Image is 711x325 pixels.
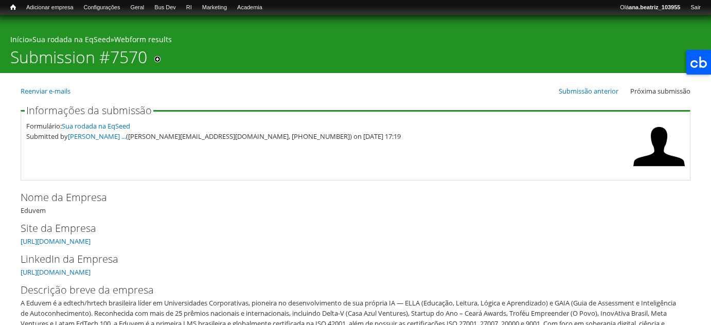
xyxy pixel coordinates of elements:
img: Foto de Vladimir Nunan Ribeiro Soares [633,121,685,172]
a: Academia [232,3,268,13]
div: Formulário: [26,121,628,131]
a: Oláana.beatriz_103955 [615,3,685,13]
div: » » [10,34,701,47]
legend: Informações da submissão [25,105,153,116]
a: Configurações [79,3,126,13]
a: Sua rodada na EqSeed [32,34,111,44]
a: RI [181,3,197,13]
strong: ana.beatriz_103955 [629,4,680,10]
label: LinkedIn da Empresa [21,251,673,267]
span: Início [10,4,16,11]
a: [PERSON_NAME] ... [68,132,126,141]
a: Início [10,34,29,44]
a: Bus Dev [149,3,181,13]
a: [URL][DOMAIN_NAME] [21,267,91,277]
a: Início [5,3,21,12]
span: Próxima submissão [630,86,690,96]
label: Site da Empresa [21,221,673,236]
a: Sua rodada na EqSeed [62,121,130,131]
label: Nome da Empresa [21,190,673,205]
h1: Submission #7570 [10,47,147,73]
a: [URL][DOMAIN_NAME] [21,237,91,246]
a: Ver perfil do usuário. [633,165,685,174]
a: Webform results [114,34,172,44]
a: Marketing [197,3,232,13]
label: Descrição breve da empresa [21,282,673,298]
div: Submitted by ([PERSON_NAME][EMAIL_ADDRESS][DOMAIN_NAME], [PHONE_NUMBER]) on [DATE] 17:19 [26,131,628,141]
a: Adicionar empresa [21,3,79,13]
a: Geral [125,3,149,13]
a: Submissão anterior [559,86,618,96]
a: Sair [685,3,706,13]
div: Eduvem [21,190,690,215]
a: Reenviar e-mails [21,86,70,96]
